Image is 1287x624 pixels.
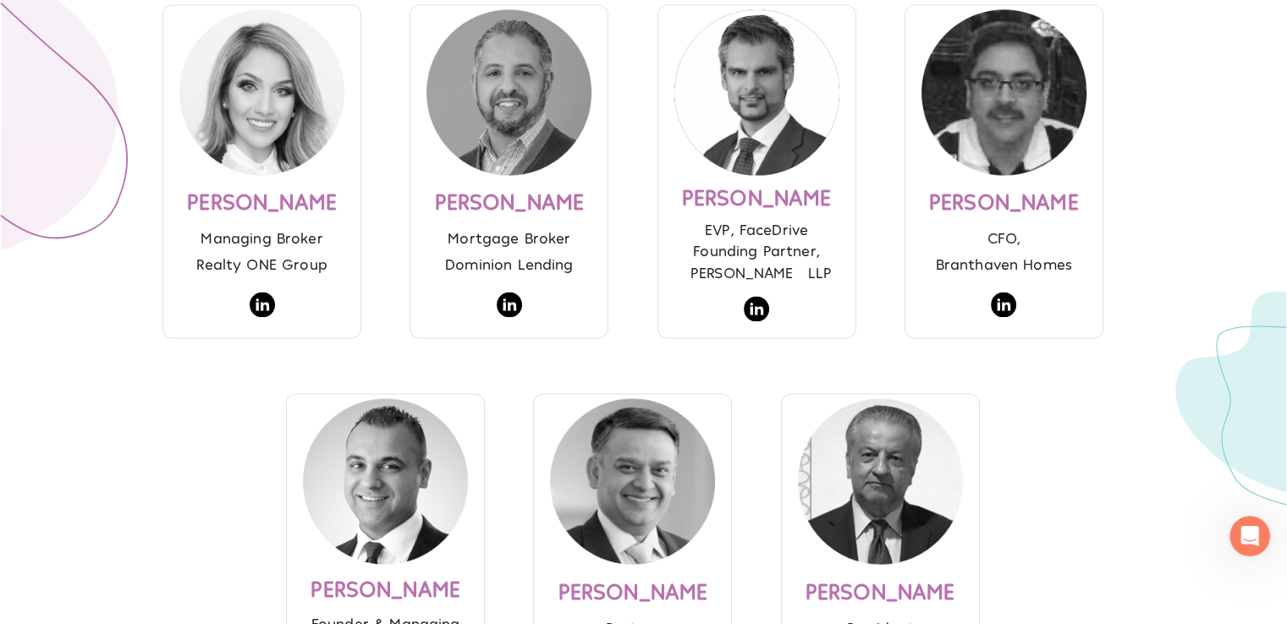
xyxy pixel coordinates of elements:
[168,227,356,254] div: Managing Broker
[487,282,532,327] button: LinkedIn Social Icon
[239,282,285,327] button: LinkedIn Social Icon
[663,219,851,241] div: EVP, FaceDrive
[415,181,603,227] div: [PERSON_NAME]
[179,9,344,175] img: Zarifa Bahran
[415,227,603,254] div: Mortgage Broker
[291,567,480,612] div: [PERSON_NAME]
[487,282,532,333] a: LinkedIn Social Icon
[538,570,727,616] div: [PERSON_NAME]
[910,181,1098,227] div: [PERSON_NAME]
[426,9,591,175] img: Youssef Azad
[196,254,327,282] div: Realty ONE Group
[734,286,779,331] button: LinkedIn Social Icon
[663,177,851,219] div: [PERSON_NAME]
[550,398,715,564] img: Akif Siddiqui
[250,292,275,317] img: LinkedIn Social Icon
[798,398,963,564] img: Feroz Jessani
[239,282,285,333] a: LinkedIn Social Icon
[936,254,1072,282] div: Branthaven Homes
[921,9,1086,175] img: Tanweer Abbas
[734,286,779,333] a: LinkedIn Social Icon
[445,254,573,282] div: Dominion Lending
[910,227,1098,254] div: CFO,
[663,240,851,285] div: Founding Partner, [PERSON_NAME] LLP
[497,292,522,317] img: LinkedIn Social Icon
[303,398,468,564] img: Omar Khalifa
[744,296,769,321] img: LinkedIn Social Icon
[674,9,839,175] img: Mujir Muneeruddin
[786,570,975,616] div: [PERSON_NAME]
[1229,516,1270,556] iframe: Intercom live chat
[168,181,356,227] div: [PERSON_NAME]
